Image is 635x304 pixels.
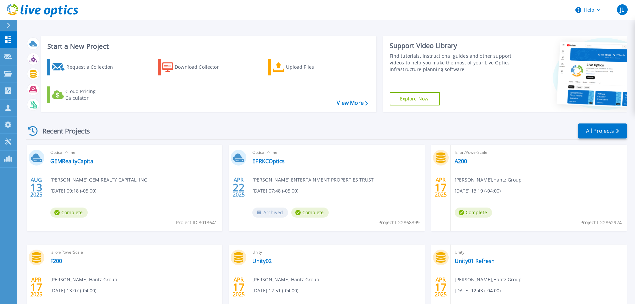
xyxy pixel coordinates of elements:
div: Find tutorials, instructional guides and other support videos to help you make the most of your L... [390,53,514,73]
div: APR 2025 [434,275,447,299]
a: F200 [50,258,62,264]
span: 17 [233,284,245,290]
a: EPRKCOptics [252,158,285,165]
span: Unity [252,249,420,256]
div: Support Video Library [390,41,514,50]
span: 13 [30,185,42,190]
span: Project ID: 2862924 [580,219,622,226]
span: 17 [435,284,447,290]
span: Isilon/PowerScale [50,249,218,256]
a: Download Collector [158,59,232,75]
span: [DATE] 13:07 (-04:00) [50,287,96,294]
span: [DATE] 13:19 (-04:00) [455,187,501,195]
span: [PERSON_NAME] , Hantz Group [455,176,522,184]
a: Explore Now! [390,92,440,105]
span: Optical Prime [252,149,420,156]
div: Recent Projects [26,123,99,139]
span: Isilon/PowerScale [455,149,623,156]
span: Complete [50,208,88,218]
div: APR 2025 [232,275,245,299]
a: Cloud Pricing Calculator [47,86,122,103]
div: APR 2025 [30,275,43,299]
div: Upload Files [286,60,339,74]
span: [PERSON_NAME] , ENTERTAINMENT PROPERTIES TRUST [252,176,374,184]
span: JL [620,7,624,12]
div: APR 2025 [232,175,245,200]
a: Unity02 [252,258,272,264]
div: AUG 2025 [30,175,43,200]
a: A200 [455,158,467,165]
div: APR 2025 [434,175,447,200]
a: GEMRealtyCapital [50,158,95,165]
span: [PERSON_NAME] , Hantz Group [50,276,117,283]
span: [PERSON_NAME] , GEM REALTY CAPITAL, INC [50,176,147,184]
span: 17 [30,284,42,290]
span: Unity [455,249,623,256]
span: [PERSON_NAME] , Hantz Group [252,276,319,283]
span: 22 [233,185,245,190]
div: Request a Collection [66,60,120,74]
span: [DATE] 07:48 (-05:00) [252,187,298,195]
span: Archived [252,208,288,218]
span: [PERSON_NAME] , Hantz Group [455,276,522,283]
a: All Projects [578,123,627,138]
h3: Start a New Project [47,43,368,50]
div: Cloud Pricing Calculator [65,88,119,101]
span: Optical Prime [50,149,218,156]
span: [DATE] 12:51 (-04:00) [252,287,298,294]
div: Download Collector [175,60,228,74]
span: [DATE] 12:43 (-04:00) [455,287,501,294]
span: Project ID: 2868399 [378,219,420,226]
span: 17 [435,185,447,190]
span: [DATE] 09:18 (-05:00) [50,187,96,195]
span: Complete [455,208,492,218]
a: Upload Files [268,59,342,75]
span: Project ID: 3013641 [176,219,217,226]
a: Request a Collection [47,59,122,75]
span: Complete [291,208,329,218]
a: View More [337,100,368,106]
a: Unity01 Refresh [455,258,495,264]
